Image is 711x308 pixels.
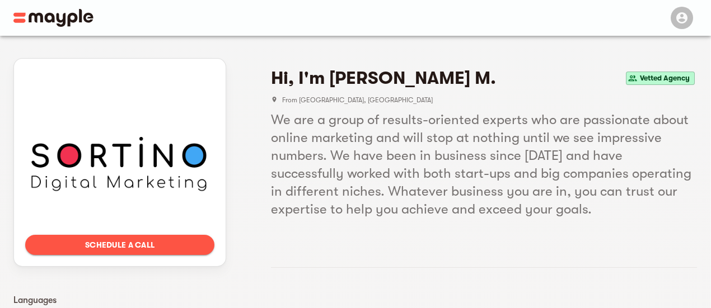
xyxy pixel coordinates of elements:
[271,67,496,89] h4: Hi, I'm [PERSON_NAME] M.
[282,96,697,104] span: From [GEOGRAPHIC_DATA], [GEOGRAPHIC_DATA]
[34,238,205,252] span: Schedule a call
[13,293,226,307] p: Languages
[664,12,698,21] span: Menu
[271,111,697,218] h5: We are a group of results-oriented experts who are passionate about online marketing and will sto...
[25,235,214,255] button: Schedule a call
[635,72,694,85] span: Vetted Agency
[13,9,93,27] img: Main logo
